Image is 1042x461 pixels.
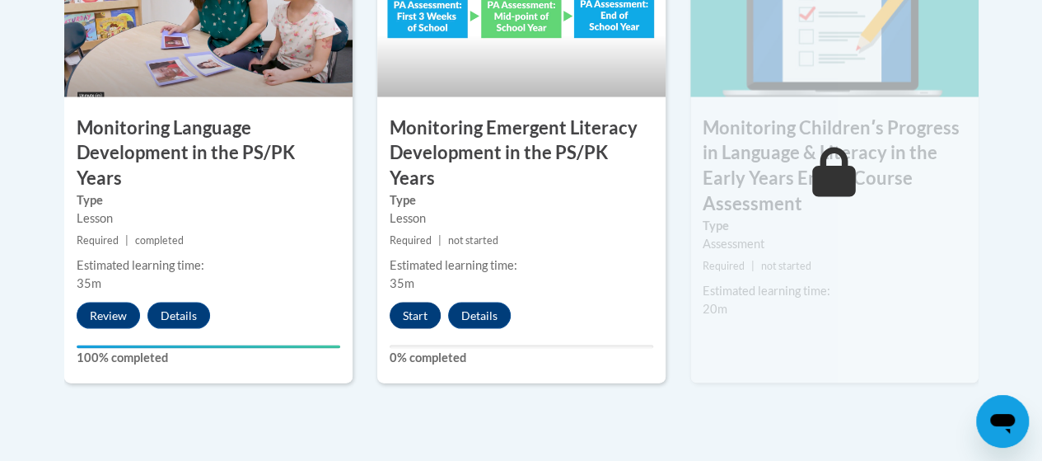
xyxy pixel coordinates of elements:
[703,282,966,300] div: Estimated learning time:
[390,191,653,209] label: Type
[77,191,340,209] label: Type
[390,349,653,367] label: 0% completed
[703,235,966,253] div: Assessment
[751,260,755,272] span: |
[64,115,353,191] h3: Monitoring Language Development in the PS/PK Years
[448,234,498,247] span: not started
[703,302,727,316] span: 20m
[390,209,653,228] div: Lesson
[135,234,184,247] span: completed
[390,276,414,290] span: 35m
[761,260,811,272] span: not started
[703,260,745,272] span: Required
[77,276,101,290] span: 35m
[448,303,511,329] button: Details
[125,234,128,247] span: |
[77,234,119,247] span: Required
[77,256,340,275] div: Estimated learning time:
[77,349,340,367] label: 100% completed
[703,217,966,235] label: Type
[77,346,340,349] div: Your progress
[976,395,1029,448] iframe: Button to launch messaging window
[377,115,666,191] h3: Monitoring Emergent Literacy Development in the PS/PK Years
[390,303,441,329] button: Start
[390,256,653,275] div: Estimated learning time:
[690,115,979,217] h3: Monitoring Childrenʹs Progress in Language & Literacy in the Early Years End of Course Assessment
[390,234,432,247] span: Required
[77,209,340,228] div: Lesson
[147,303,210,329] button: Details
[77,303,140,329] button: Review
[438,234,442,247] span: |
